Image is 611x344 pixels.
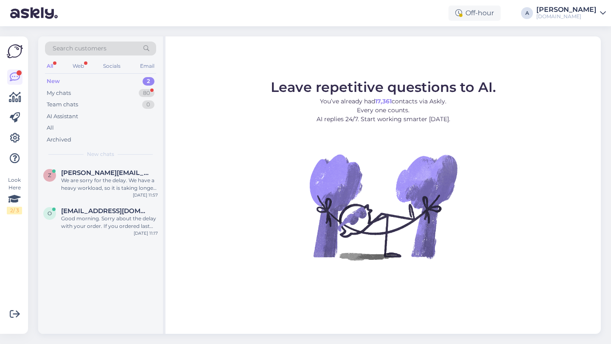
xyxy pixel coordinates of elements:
[7,176,22,214] div: Look Here
[71,61,86,72] div: Web
[61,215,158,230] div: Good morning. Sorry about the delay with your order. If you ordered last week and still don't hav...
[7,43,23,59] img: Askly Logo
[142,100,154,109] div: 0
[139,89,154,97] div: 80
[375,97,392,105] b: 17,361
[101,61,122,72] div: Socials
[61,207,149,215] span: olekorsolme@gmail.com
[448,6,501,21] div: Off-hour
[53,44,107,53] span: Search customers
[143,77,154,86] div: 2
[536,13,597,20] div: [DOMAIN_NAME]
[87,150,114,158] span: New chats
[47,112,78,121] div: AI Assistant
[47,100,78,109] div: Team chats
[521,7,533,19] div: A
[133,192,158,198] div: [DATE] 11:57
[138,61,156,72] div: Email
[47,77,60,86] div: New
[47,136,71,144] div: Archived
[536,6,597,13] div: [PERSON_NAME]
[271,79,496,95] span: Leave repetitive questions to AI.
[45,61,55,72] div: All
[48,172,51,178] span: z
[271,97,496,124] p: You’ve already had contacts via Askly. Every one counts. AI replies 24/7. Start working smarter [...
[536,6,606,20] a: [PERSON_NAME][DOMAIN_NAME]
[134,230,158,236] div: [DATE] 11:17
[61,169,149,177] span: zane.pucite@gmail.com
[7,207,22,214] div: 2 / 3
[61,177,158,192] div: We are sorry for the delay. We have a heavy workload, so it is taking longer to fulfill orders. Y...
[307,130,460,283] img: No Chat active
[48,210,52,216] span: o
[47,89,71,97] div: My chats
[47,124,54,132] div: All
